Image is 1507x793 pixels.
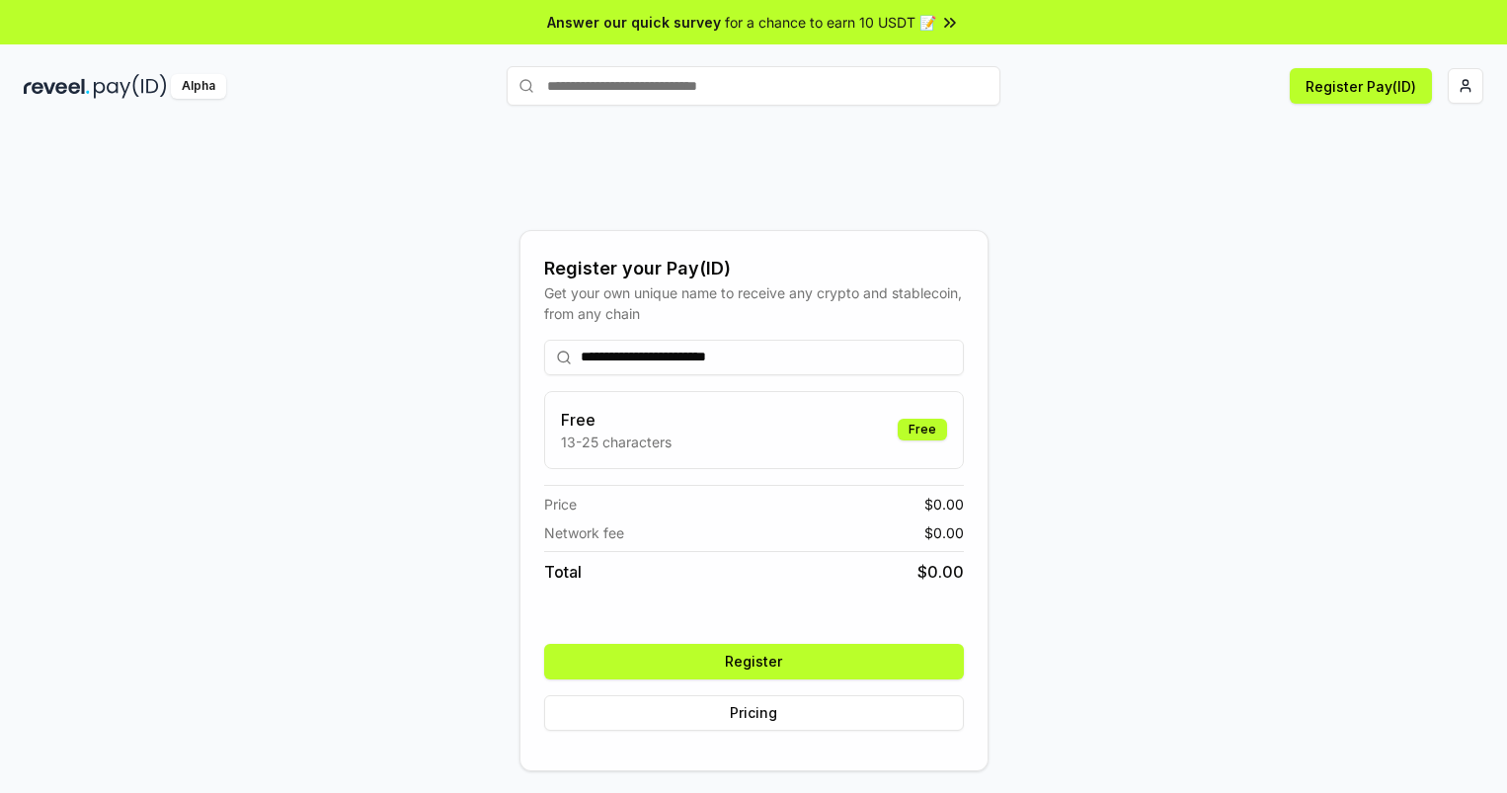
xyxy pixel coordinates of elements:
[725,12,936,33] span: for a chance to earn 10 USDT 📝
[171,74,226,99] div: Alpha
[544,644,964,679] button: Register
[94,74,167,99] img: pay_id
[544,494,577,515] span: Price
[544,255,964,282] div: Register your Pay(ID)
[544,522,624,543] span: Network fee
[561,432,672,452] p: 13-25 characters
[924,494,964,515] span: $ 0.00
[544,282,964,324] div: Get your own unique name to receive any crypto and stablecoin, from any chain
[544,695,964,731] button: Pricing
[917,560,964,584] span: $ 0.00
[547,12,721,33] span: Answer our quick survey
[544,560,582,584] span: Total
[898,419,947,440] div: Free
[924,522,964,543] span: $ 0.00
[24,74,90,99] img: reveel_dark
[1290,68,1432,104] button: Register Pay(ID)
[561,408,672,432] h3: Free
